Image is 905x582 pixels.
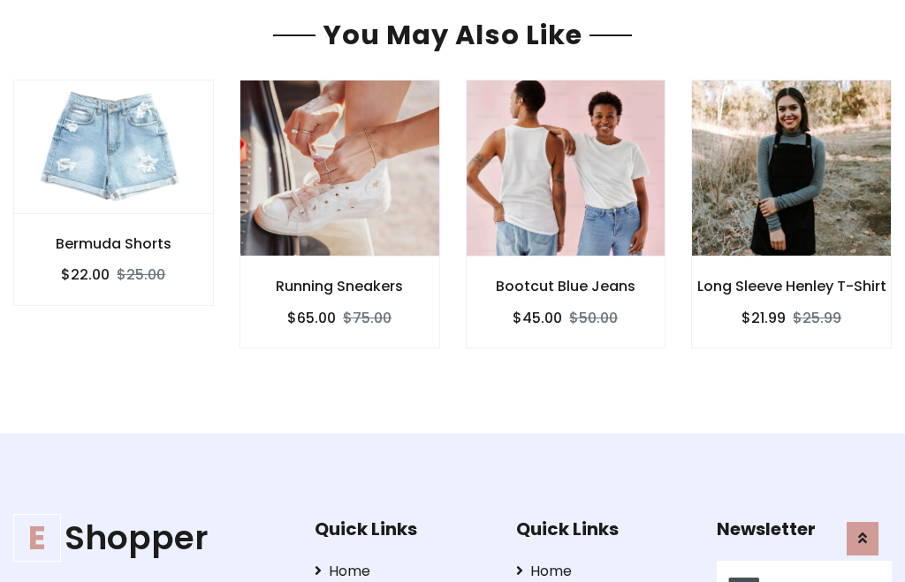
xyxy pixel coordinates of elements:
[691,80,892,348] a: Long Sleeve Henley T-Shirt $21.99$25.99
[516,518,691,540] h5: Quick Links
[287,310,336,326] h6: $65.00
[13,518,287,558] h1: Shopper
[692,278,891,295] h6: Long Sleeve Henley T-Shirt
[513,310,562,326] h6: $45.00
[741,310,786,326] h6: $21.99
[793,308,841,328] del: $25.99
[240,278,439,295] h6: Running Sneakers
[14,235,213,252] h6: Bermuda Shorts
[61,266,110,283] h6: $22.00
[240,80,440,348] a: Running Sneakers $65.00$75.00
[117,264,165,285] del: $25.00
[516,561,691,582] a: Home
[717,518,892,540] h5: Newsletter
[466,80,666,348] a: Bootcut Blue Jeans $45.00$50.00
[13,80,214,305] a: Bermuda Shorts $22.00$25.00
[315,561,490,582] a: Home
[13,514,61,562] span: E
[316,16,589,54] span: You May Also Like
[315,518,490,540] h5: Quick Links
[13,518,287,558] a: EShopper
[343,308,392,328] del: $75.00
[467,278,665,295] h6: Bootcut Blue Jeans
[569,308,618,328] del: $50.00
